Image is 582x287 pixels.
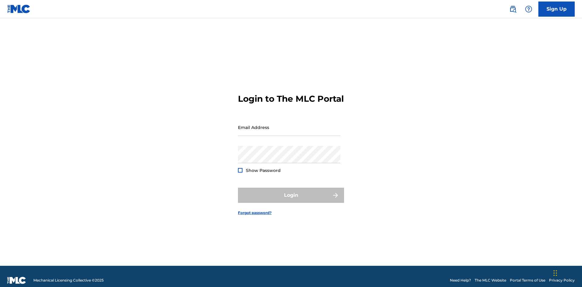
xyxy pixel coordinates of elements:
[450,278,471,283] a: Need Help?
[238,210,272,216] a: Forgot password?
[554,264,557,282] div: Drag
[475,278,506,283] a: The MLC Website
[33,278,104,283] span: Mechanical Licensing Collective © 2025
[538,2,575,17] a: Sign Up
[509,5,517,13] img: search
[525,5,532,13] img: help
[7,277,26,284] img: logo
[510,278,545,283] a: Portal Terms of Use
[238,94,344,104] h3: Login to The MLC Portal
[523,3,535,15] div: Help
[507,3,519,15] a: Public Search
[7,5,31,13] img: MLC Logo
[549,278,575,283] a: Privacy Policy
[246,168,281,173] span: Show Password
[552,258,582,287] iframe: Chat Widget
